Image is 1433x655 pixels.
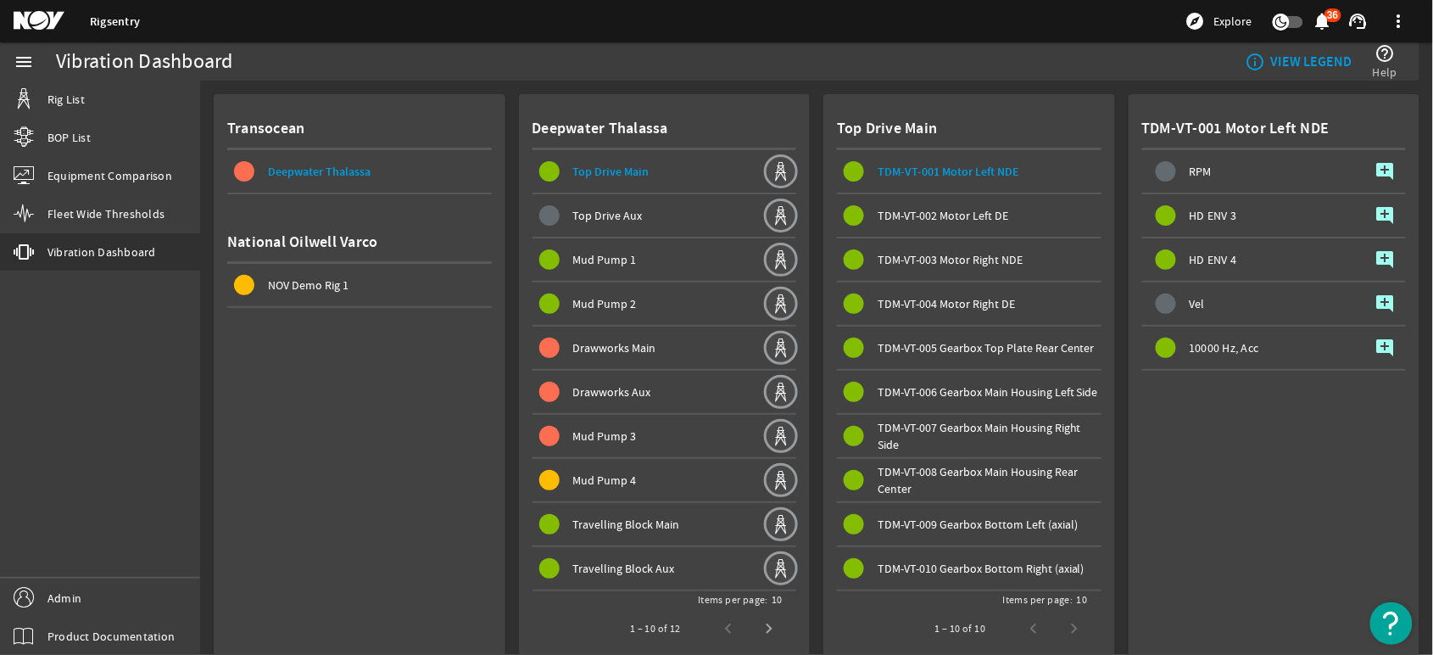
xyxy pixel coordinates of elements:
[1375,161,1396,182] mat-icon: add_comment
[1003,591,1073,608] div: Items per page:
[47,628,175,645] span: Product Documentation
[837,371,1101,413] button: TDM-VT-006 Gearbox Main Housing Left Side
[90,14,140,30] a: Rigsentry
[698,591,768,608] div: Items per page:
[227,108,492,150] div: Transocean
[1077,591,1088,608] div: 10
[268,164,371,180] span: Deepwater Thalassa
[227,150,492,193] button: Deepwater Thalassa
[47,129,91,146] span: BOP List
[878,420,1081,452] span: TDM-VT-007 Gearbox Main Housing Right Side
[1370,602,1413,645] button: Open Resource Center
[1190,165,1213,177] span: RPM
[56,53,233,70] div: Vibration Dashboard
[878,164,1019,180] span: TDM-VT-001 Motor Left NDE
[573,340,656,355] span: Drawworks Main
[532,371,763,413] button: Drawworks Aux
[47,205,164,222] span: Fleet Wide Thresholds
[878,252,1023,267] span: TDM-VT-003 Motor Right NDE
[837,283,1101,325] button: TDM-VT-004 Motor Right DE
[532,503,763,546] button: Travelling Block Main
[532,238,763,281] button: Mud Pump 1
[532,283,763,325] button: Mud Pump 2
[772,591,783,608] div: 10
[47,167,172,184] span: Equipment Comparison
[14,242,34,262] mat-icon: vibration
[532,150,763,193] button: Top Drive Main
[1190,342,1259,354] span: 10000 Hz, Acc
[227,264,492,306] button: NOV Demo Rig 1
[1375,338,1396,358] mat-icon: add_comment
[837,459,1101,501] button: TDM-VT-008 Gearbox Main Housing Rear Center
[47,590,81,607] span: Admin
[14,52,34,72] mat-icon: menu
[268,277,348,293] span: NOV Demo Rig 1
[573,561,675,576] span: Travelling Block Aux
[1375,43,1396,64] mat-icon: help_outline
[1348,11,1369,31] mat-icon: support_agent
[573,296,637,311] span: Mud Pump 2
[573,252,637,267] span: Mud Pump 1
[837,415,1101,457] button: TDM-VT-007 Gearbox Main Housing Right Side
[532,415,763,457] button: Mud Pump 3
[878,208,1008,223] span: TDM-VT-002 Motor Left DE
[1245,52,1258,72] mat-icon: info_outline
[837,503,1101,546] button: TDM-VT-009 Gearbox Bottom Left (axial)
[1142,108,1407,150] div: TDM-VT-001 Motor Left NDE
[573,473,637,488] span: Mud Pump 4
[1190,210,1237,221] span: HD ENV 3
[1238,47,1359,77] button: VIEW LEGEND
[878,517,1078,532] span: TDM-VT-009 Gearbox Bottom Left (axial)
[532,459,763,501] button: Mud Pump 4
[837,238,1101,281] button: TDM-VT-003 Motor Right NDE
[1179,8,1259,35] button: Explore
[47,91,85,108] span: Rig List
[630,620,681,637] div: 1 – 10 of 12
[573,428,637,444] span: Mud Pump 3
[837,108,1101,150] div: Top Drive Main
[532,327,763,369] button: Drawworks Main
[749,608,789,649] button: Next page
[532,194,763,237] button: Top Drive Aux
[837,547,1101,590] button: TDM-VT-010 Gearbox Bottom Right (axial)
[1375,294,1396,314] mat-icon: add_comment
[532,547,763,590] button: Travelling Block Aux
[573,164,650,180] span: Top Drive Main
[878,561,1085,576] span: TDM-VT-010 Gearbox Bottom Right (axial)
[935,620,986,637] div: 1 – 10 of 10
[532,108,797,150] div: Deepwater Thalassa
[573,517,680,532] span: Travelling Block Main
[47,244,156,260] span: Vibration Dashboard
[573,208,643,223] span: Top Drive Aux
[573,384,651,400] span: Drawworks Aux
[878,296,1015,311] span: TDM-VT-004 Motor Right DE
[1375,205,1396,226] mat-icon: add_comment
[1190,298,1206,310] span: Vel
[837,150,1101,193] button: TDM-VT-001 Motor Left NDE
[227,221,492,264] div: National Oilwell Varco
[1313,11,1333,31] mat-icon: notifications
[1373,64,1397,81] span: Help
[1190,254,1237,266] span: HD ENV 4
[878,464,1078,496] span: TDM-VT-008 Gearbox Main Housing Rear Center
[1375,249,1396,270] mat-icon: add_comment
[837,194,1101,237] button: TDM-VT-002 Motor Left DE
[1379,1,1419,42] button: more_vert
[878,384,1098,400] span: TDM-VT-006 Gearbox Main Housing Left Side
[837,327,1101,369] button: TDM-VT-005 Gearbox Top Plate Rear Center
[1185,11,1206,31] mat-icon: explore
[1313,13,1331,31] button: 36
[1271,53,1352,70] b: VIEW LEGEND
[878,340,1095,355] span: TDM-VT-005 Gearbox Top Plate Rear Center
[1214,13,1252,30] span: Explore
